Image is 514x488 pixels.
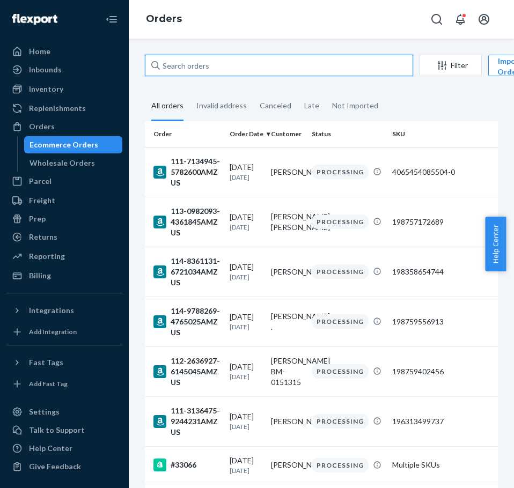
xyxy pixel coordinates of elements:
[230,466,262,475] p: [DATE]
[392,366,491,377] div: 198759402456
[230,411,262,431] div: [DATE]
[29,327,77,336] div: Add Integration
[29,232,57,242] div: Returns
[29,461,81,472] div: Give Feedback
[267,247,308,297] td: [PERSON_NAME]
[145,55,413,76] input: Search orders
[153,405,221,438] div: 111-3136475-9244231AMZUS
[30,158,95,168] div: Wholesale Orders
[388,446,495,484] td: Multiple SKUs
[153,306,221,338] div: 114-9788269-4765025AMZUS
[230,312,262,331] div: [DATE]
[230,223,262,232] p: [DATE]
[29,46,50,57] div: Home
[304,92,319,120] div: Late
[230,162,262,182] div: [DATE]
[151,92,183,121] div: All orders
[24,154,123,172] a: Wholesale Orders
[6,422,122,439] a: Talk to Support
[312,414,369,428] div: PROCESSING
[6,458,122,475] button: Give Feedback
[6,403,122,420] a: Settings
[392,416,491,427] div: 196313499737
[6,173,122,190] a: Parcel
[24,136,123,153] a: Ecommerce Orders
[6,210,122,227] a: Prep
[230,455,262,475] div: [DATE]
[29,251,65,262] div: Reporting
[153,156,221,188] div: 111-7134945-5782600AMZUS
[6,192,122,209] a: Freight
[29,379,68,388] div: Add Fast Tag
[29,443,72,454] div: Help Center
[6,118,122,135] a: Orders
[230,212,262,232] div: [DATE]
[260,92,291,120] div: Canceled
[29,176,52,187] div: Parcel
[230,262,262,282] div: [DATE]
[312,458,369,472] div: PROCESSING
[196,92,247,120] div: Invalid address
[392,267,491,277] div: 198358654744
[6,375,122,393] a: Add Fast Tag
[12,14,57,25] img: Flexport logo
[392,316,491,327] div: 198759556913
[6,43,122,60] a: Home
[230,272,262,282] p: [DATE]
[6,100,122,117] a: Replenishments
[29,357,63,368] div: Fast Tags
[267,346,308,396] td: [PERSON_NAME] BM-0151315
[312,215,369,229] div: PROCESSING
[267,396,308,446] td: [PERSON_NAME]
[312,314,369,329] div: PROCESSING
[426,9,447,30] button: Open Search Box
[29,270,51,281] div: Billing
[332,92,378,120] div: Not Imported
[267,297,308,346] td: [PERSON_NAME] .
[29,84,63,94] div: Inventory
[6,323,122,341] a: Add Integration
[29,213,46,224] div: Prep
[6,61,122,78] a: Inbounds
[29,406,60,417] div: Settings
[450,9,471,30] button: Open notifications
[153,459,221,471] div: #33066
[6,80,122,98] a: Inventory
[6,302,122,319] button: Integrations
[6,248,122,265] a: Reporting
[29,103,86,114] div: Replenishments
[267,197,308,247] td: [PERSON_NAME] [PERSON_NAME]
[153,206,221,238] div: 113-0982093-4361845AMZUS
[420,60,481,71] div: Filter
[312,364,369,379] div: PROCESSING
[29,195,55,206] div: Freight
[388,121,495,147] th: SKU
[392,167,491,178] div: 4065454085504-0
[6,354,122,371] button: Fast Tags
[29,425,85,435] div: Talk to Support
[145,121,225,147] th: Order
[230,322,262,331] p: [DATE]
[6,440,122,457] a: Help Center
[225,121,267,147] th: Order Date
[271,129,304,138] div: Customer
[485,217,506,271] button: Help Center
[230,372,262,381] p: [DATE]
[6,267,122,284] a: Billing
[146,13,182,25] a: Orders
[153,356,221,388] div: 112-2636927-6145045AMZUS
[230,422,262,431] p: [DATE]
[101,9,122,30] button: Close Navigation
[473,9,495,30] button: Open account menu
[137,4,190,35] ol: breadcrumbs
[29,121,55,132] div: Orders
[29,64,62,75] div: Inbounds
[230,361,262,381] div: [DATE]
[267,446,308,484] td: [PERSON_NAME]
[153,256,221,288] div: 114-8361131-6721034AMZUS
[230,173,262,182] p: [DATE]
[312,165,369,179] div: PROCESSING
[312,264,369,279] div: PROCESSING
[392,217,491,227] div: 198757172689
